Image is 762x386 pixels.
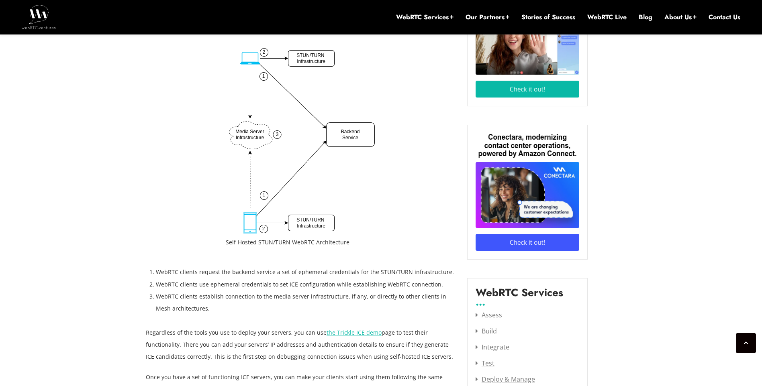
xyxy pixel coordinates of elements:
[476,286,563,305] label: WebRTC Services
[587,13,627,22] a: WebRTC Live
[156,291,455,315] li: WebRTC clients establish connection to the media server infrastructure, if any, or directly to ot...
[521,13,575,22] a: Stories of Success
[327,329,382,336] a: the Trickle ICE demo
[664,13,697,22] a: About Us
[156,266,455,278] li: WebRTC clients request the backend service a set of ephemeral credentials for the STUN/TURN infra...
[22,5,56,29] img: WebRTC.ventures
[156,278,455,291] li: WebRTC clients use ephemeral credentials to set ICE configuration while establishing WebRTC conne...
[466,13,509,22] a: Our Partners
[639,13,652,22] a: Blog
[396,13,454,22] a: WebRTC Services
[476,375,535,384] a: Deploy & Manage
[709,13,740,22] a: Contact Us
[226,236,375,248] figcaption: Self-Hosted STUN/TURN WebRTC Architecture
[146,327,455,363] p: Regardless of the tools you use to deploy your servers, you can use page to test their functional...
[476,327,497,335] a: Build
[476,133,579,251] img: Conectara, modernizing contact center operations, powered by Amazon Connect.
[476,359,494,368] a: Test
[476,311,502,319] a: Assess
[476,343,509,351] a: Integrate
